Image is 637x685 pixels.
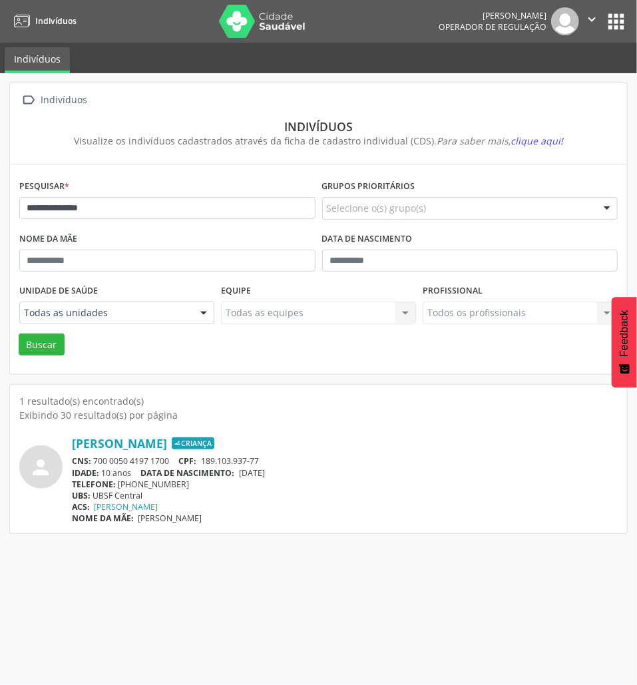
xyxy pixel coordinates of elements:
[19,229,77,250] label: Nome da mãe
[322,229,413,250] label: Data de nascimento
[579,7,604,35] button: 
[19,91,90,110] a:  Indivíduos
[72,479,618,490] div: [PHONE_NUMBER]
[141,467,235,479] span: DATA DE NASCIMENTO:
[72,479,116,490] span: TELEFONE:
[423,281,483,302] label: Profissional
[5,47,70,73] a: Indivíduos
[439,10,546,21] div: [PERSON_NAME]
[19,394,618,408] div: 1 resultado(s) encontrado(s)
[612,297,637,387] button: Feedback - Mostrar pesquisa
[19,176,69,197] label: Pesquisar
[511,134,563,147] span: clique aqui!
[29,455,53,479] i: person
[29,134,608,148] div: Visualize os indivíduos cadastrados através da ficha de cadastro individual (CDS).
[437,134,563,147] i: Para saber mais,
[72,455,618,467] div: 700 0050 4197 1700
[322,176,415,197] label: Grupos prioritários
[439,21,546,33] span: Operador de regulação
[551,7,579,35] img: img
[72,490,91,501] span: UBS:
[72,467,618,479] div: 10 anos
[618,310,630,357] span: Feedback
[584,12,599,27] i: 
[19,334,65,356] button: Buscar
[201,455,259,467] span: 189.103.937-77
[327,201,427,215] span: Selecione o(s) grupo(s)
[72,455,91,467] span: CNS:
[24,306,187,320] span: Todas as unidades
[239,467,265,479] span: [DATE]
[9,10,77,32] a: Indivíduos
[19,281,98,302] label: Unidade de saúde
[138,513,202,524] span: [PERSON_NAME]
[19,91,39,110] i: 
[72,513,134,524] span: NOME DA MÃE:
[29,119,608,134] div: Indivíduos
[39,91,90,110] div: Indivíduos
[221,281,251,302] label: Equipe
[72,501,90,513] span: ACS:
[95,501,158,513] a: [PERSON_NAME]
[604,10,628,33] button: apps
[172,437,214,449] span: Criança
[72,467,99,479] span: IDADE:
[179,455,197,467] span: CPF:
[72,490,618,501] div: UBSF Central
[72,436,167,451] a: [PERSON_NAME]
[35,15,77,27] span: Indivíduos
[19,408,618,422] div: Exibindo 30 resultado(s) por página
